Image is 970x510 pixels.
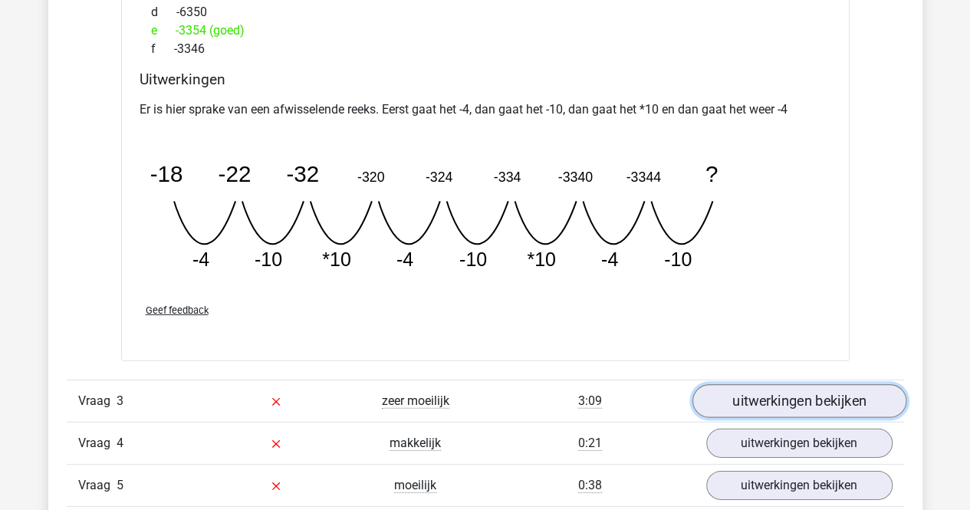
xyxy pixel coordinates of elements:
span: Vraag [78,392,117,410]
tspan: -334 [493,169,521,185]
span: 0:38 [578,478,602,493]
a: uitwerkingen bekijken [692,384,906,418]
span: d [151,3,176,21]
tspan: -4 [192,248,209,270]
span: f [151,40,174,58]
tspan: -10 [254,248,281,270]
span: makkelijk [390,436,441,451]
a: uitwerkingen bekijken [706,471,893,500]
tspan: -22 [218,161,251,186]
tspan: -324 [425,169,452,185]
div: -3354 (goed) [140,21,831,40]
span: Vraag [78,434,117,452]
span: 5 [117,478,123,492]
tspan: -320 [357,169,384,185]
tspan: -3344 [626,169,661,185]
span: Geef feedback [146,304,209,316]
a: uitwerkingen bekijken [706,429,893,458]
span: moeilijk [394,478,436,493]
span: e [151,21,176,40]
tspan: -10 [663,248,691,270]
tspan: -3340 [557,169,593,185]
span: zeer moeilijk [382,393,449,409]
span: 0:21 [578,436,602,451]
tspan: -32 [286,161,319,186]
tspan: -10 [459,248,486,270]
tspan: -4 [396,248,413,270]
tspan: -18 [150,161,182,186]
span: 3 [117,393,123,408]
div: -3346 [140,40,831,58]
span: Vraag [78,476,117,495]
tspan: -4 [600,248,617,270]
tspan: ? [705,161,717,186]
span: 4 [117,436,123,450]
p: Er is hier sprake van een afwisselende reeks. Eerst gaat het -4, dan gaat het -10, dan gaat het *... [140,100,831,119]
span: 3:09 [578,393,602,409]
h4: Uitwerkingen [140,71,831,88]
div: -6350 [140,3,831,21]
